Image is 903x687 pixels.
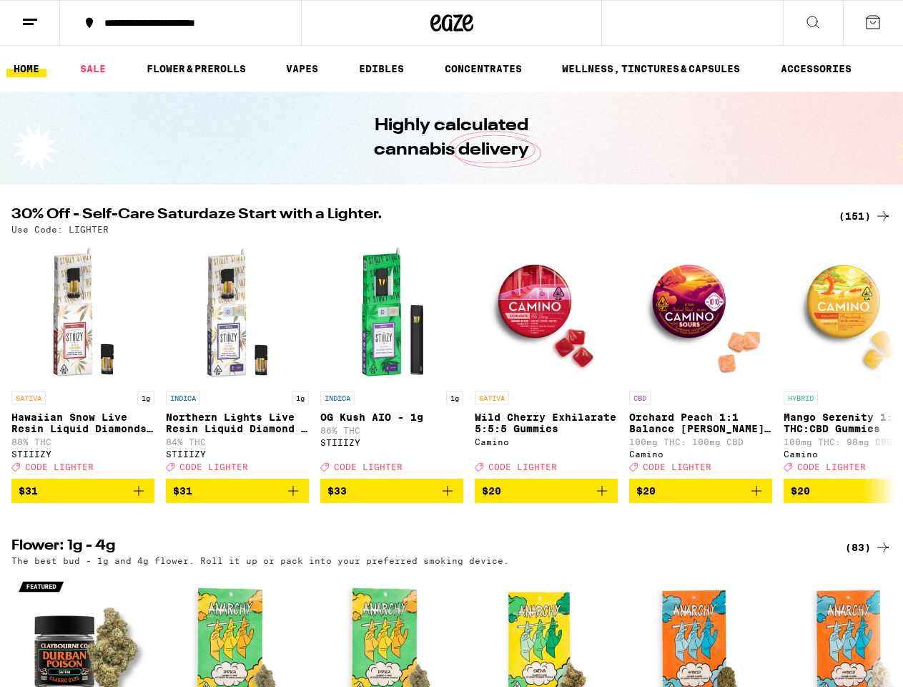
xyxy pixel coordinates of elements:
[636,485,656,497] span: $20
[11,391,46,404] p: SATIVA
[166,437,309,447] p: 84% THC
[320,391,355,404] p: INDICA
[438,60,529,77] a: CONCENTRATES
[11,479,154,503] button: Add to bag
[11,241,154,479] a: Open page for Hawaiian Snow Live Resin Liquid Diamonds - 1g from STIIIZY
[629,241,772,384] img: Camino - Orchard Peach 1:1 Balance Sours Gummies
[6,60,46,77] a: HOME
[475,479,618,503] button: Add to bag
[166,449,309,459] div: STIIIZY
[482,485,501,497] span: $20
[446,391,463,404] p: 1g
[11,241,154,384] img: STIIIZY - Hawaiian Snow Live Resin Liquid Diamonds - 1g
[11,208,821,225] h2: 30% Off - Self-Care Saturdaze Start with a Lighter.
[629,479,772,503] button: Add to bag
[845,539,892,556] a: (83)
[629,411,772,434] p: Orchard Peach 1:1 Balance [PERSON_NAME] Gummies
[179,462,248,472] span: CODE LIGHTER
[784,391,818,404] p: HYBRID
[352,60,411,77] a: EDIBLES
[334,462,403,472] span: CODE LIGHTER
[292,391,309,404] p: 1g
[166,411,309,434] p: Northern Lights Live Resin Liquid Diamond - 1g
[279,60,325,77] a: VAPES
[629,391,651,404] p: CBD
[839,208,892,225] a: (151)
[73,60,113,77] a: SALE
[475,241,618,384] img: Camino - Wild Cherry Exhilarate 5:5:5 Gummies
[166,479,309,503] button: Add to bag
[629,449,772,459] div: Camino
[320,241,463,479] a: Open page for OG Kush AIO - 1g from STIIIZY
[488,462,557,472] span: CODE LIGHTER
[791,485,810,497] span: $20
[629,437,772,447] p: 100mg THC: 100mg CBD
[320,438,463,447] div: STIIIZY
[11,411,154,434] p: Hawaiian Snow Live Resin Liquid Diamonds - 1g
[475,391,509,404] p: SATIVA
[166,241,309,479] a: Open page for Northern Lights Live Resin Liquid Diamond - 1g from STIIIZY
[475,437,618,447] div: Camino
[774,60,859,77] a: ACCESSORIES
[166,241,309,384] img: STIIIZY - Northern Lights Live Resin Liquid Diamond - 1g
[139,60,253,77] a: FLOWER & PREROLLS
[797,462,866,472] span: CODE LIGHTER
[11,225,109,234] p: Use Code: LIGHTER
[173,485,192,497] span: $31
[137,391,154,404] p: 1g
[11,539,821,556] h2: Flower: 1g - 4g
[320,411,463,423] p: OG Kush AIO - 1g
[327,485,347,497] span: $33
[25,462,94,472] span: CODE LIGHTER
[11,449,154,459] div: STIIIZY
[475,241,618,479] a: Open page for Wild Cherry Exhilarate 5:5:5 Gummies from Camino
[320,241,463,384] img: STIIIZY - OG Kush AIO - 1g
[475,411,618,434] p: Wild Cherry Exhilarate 5:5:5 Gummies
[555,60,747,77] a: WELLNESS, TINCTURES & CAPSULES
[320,479,463,503] button: Add to bag
[320,426,463,435] p: 86% THC
[643,462,711,472] span: CODE LIGHTER
[11,437,154,447] p: 88% THC
[11,556,509,565] p: The best bud - 1g and 4g flower. Roll it up or pack into your preferred smoking device.
[19,485,38,497] span: $31
[629,241,772,479] a: Open page for Orchard Peach 1:1 Balance Sours Gummies from Camino
[166,391,200,404] p: INDICA
[334,114,570,162] h1: Highly calculated cannabis delivery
